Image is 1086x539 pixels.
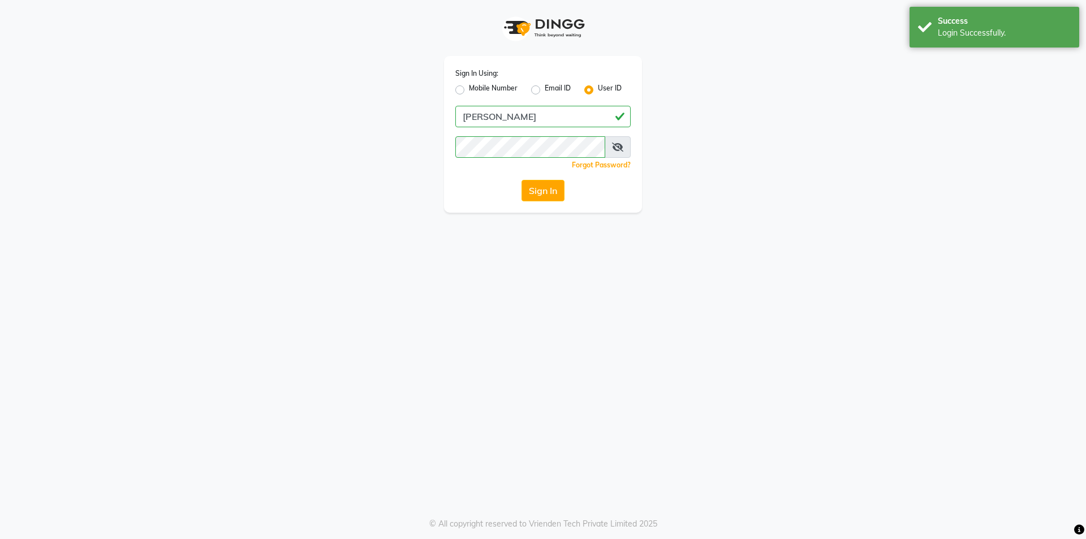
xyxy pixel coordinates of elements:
label: User ID [598,83,622,97]
input: Username [455,106,631,127]
label: Sign In Using: [455,68,498,79]
a: Forgot Password? [572,161,631,169]
img: logo1.svg [498,11,588,45]
label: Mobile Number [469,83,518,97]
label: Email ID [545,83,571,97]
button: Sign In [522,180,564,201]
div: Login Successfully. [938,27,1071,39]
input: Username [455,136,605,158]
div: Success [938,15,1071,27]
